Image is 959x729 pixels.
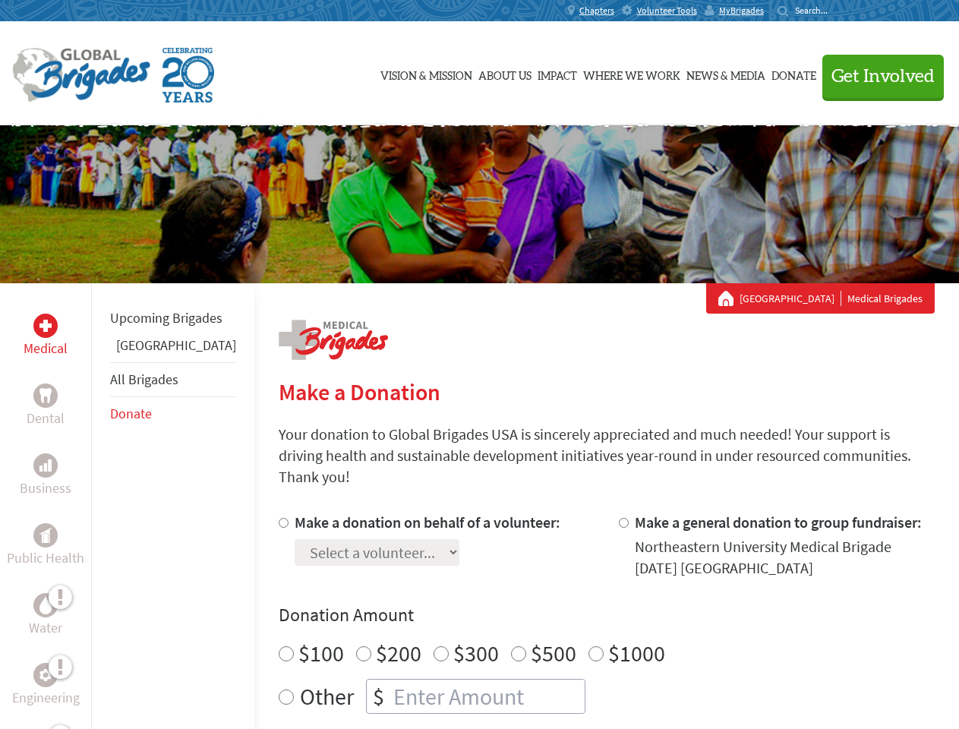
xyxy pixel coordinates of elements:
span: MyBrigades [719,5,764,17]
img: Global Brigades Logo [12,48,150,103]
label: $500 [531,639,576,667]
li: Donate [110,397,236,431]
a: MedicalMedical [24,314,68,359]
a: BusinessBusiness [20,453,71,499]
div: $ [367,680,390,713]
label: Make a donation on behalf of a volunteer: [295,513,560,532]
div: Northeastern University Medical Brigade [DATE] [GEOGRAPHIC_DATA] [635,536,935,579]
h4: Donation Amount [279,603,935,627]
img: Dental [39,388,52,402]
label: $1000 [608,639,665,667]
img: logo-medical.png [279,320,388,360]
a: WaterWater [29,593,62,639]
div: Public Health [33,523,58,548]
a: Public HealthPublic Health [7,523,84,569]
span: Volunteer Tools [637,5,697,17]
input: Enter Amount [390,680,585,713]
div: Business [33,453,58,478]
p: Engineering [12,687,80,708]
a: [GEOGRAPHIC_DATA] [740,291,841,306]
a: Where We Work [583,36,680,112]
li: All Brigades [110,362,236,397]
p: Dental [27,408,65,429]
img: Business [39,459,52,472]
a: EngineeringEngineering [12,663,80,708]
a: Impact [538,36,577,112]
div: Medical Brigades [718,291,923,306]
p: Water [29,617,62,639]
label: $300 [453,639,499,667]
div: Dental [33,383,58,408]
p: Medical [24,338,68,359]
img: Engineering [39,669,52,681]
a: Vision & Mission [380,36,472,112]
a: News & Media [686,36,765,112]
a: Donate [771,36,816,112]
img: Water [39,596,52,614]
button: Get Involved [822,55,944,98]
span: Chapters [579,5,614,17]
h2: Make a Donation [279,378,935,406]
label: Make a general donation to group fundraiser: [635,513,922,532]
div: Medical [33,314,58,338]
a: [GEOGRAPHIC_DATA] [116,336,236,354]
li: Upcoming Brigades [110,301,236,335]
img: Public Health [39,528,52,543]
div: Engineering [33,663,58,687]
label: $100 [298,639,344,667]
a: All Brigades [110,371,178,388]
img: Global Brigades Celebrating 20 Years [162,48,214,103]
input: Search... [795,5,838,16]
li: Panama [110,335,236,362]
label: Other [300,679,354,714]
label: $200 [376,639,421,667]
img: Medical [39,320,52,332]
div: Water [33,593,58,617]
a: About Us [478,36,532,112]
p: Your donation to Global Brigades USA is sincerely appreciated and much needed! Your support is dr... [279,424,935,488]
a: Donate [110,405,152,422]
span: Get Involved [831,68,935,86]
a: Upcoming Brigades [110,309,222,327]
a: DentalDental [27,383,65,429]
p: Business [20,478,71,499]
p: Public Health [7,548,84,569]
